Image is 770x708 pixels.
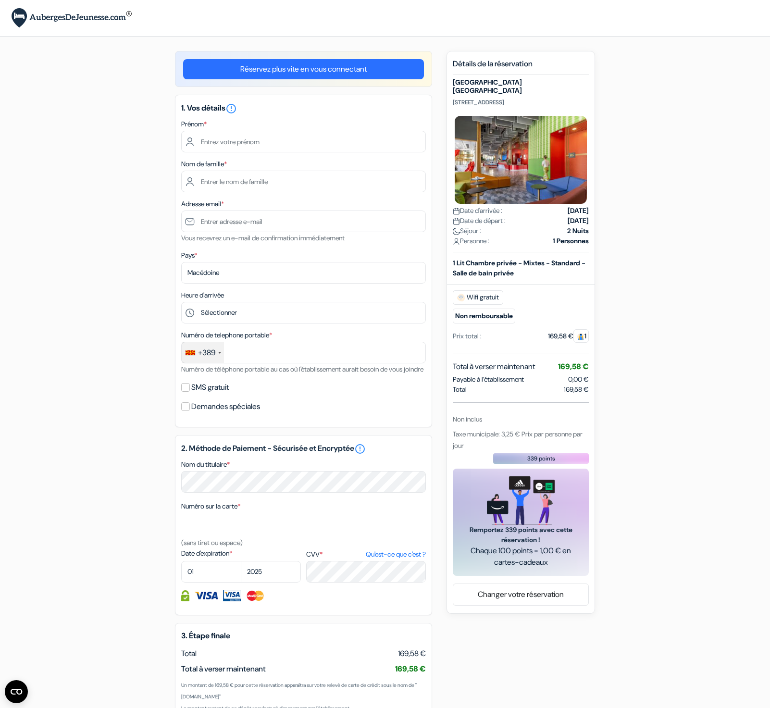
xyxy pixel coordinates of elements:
[182,342,224,363] div: Macedonia (FYROM) (Македонија): +389
[181,538,243,547] small: (sans tiret ou espace)
[181,103,426,114] h5: 1. Vos détails
[453,374,524,385] span: Payable à l’établissement
[183,59,424,79] a: Réservez plus vite en vous connectant
[453,259,585,277] b: 1 Lit Chambre privée - Mixtes - Standard - Salle de bain privée
[453,331,482,341] div: Prix total :
[194,590,218,601] img: Visa
[181,548,301,559] label: Date d'expiration
[181,211,426,232] input: Entrer adresse e-mail
[398,648,426,659] span: 169,58 €
[181,443,426,455] h5: 2. Méthode de Paiement - Sécurisée et Encryptée
[191,381,229,394] label: SMS gratuit
[453,414,589,424] div: Non inclus
[181,119,207,129] label: Prénom
[564,385,589,395] span: 169,58 €
[181,290,224,300] label: Heure d'arrivée
[453,290,503,305] span: Wifi gratuit
[453,206,502,216] span: Date d'arrivée :
[306,549,426,559] label: CVV
[568,216,589,226] strong: [DATE]
[191,400,260,413] label: Demandes spéciales
[181,365,423,373] small: Numéro de téléphone portable au cas où l'établissement aurait besoin de vous joindre
[573,329,589,343] span: 1
[453,430,583,450] span: Taxe municipale: 3,25 € Prix par personne par jour
[181,590,189,601] img: Information de carte de crédit entièrement encryptée et sécurisée
[568,206,589,216] strong: [DATE]
[181,159,227,169] label: Nom de famille
[181,330,272,340] label: Numéro de telephone portable
[457,294,465,301] img: free_wifi.svg
[181,199,224,209] label: Adresse email
[558,361,589,372] span: 169,58 €
[198,347,215,359] div: +389
[181,682,417,700] small: Un montant de 169,58 € pour cette réservation apparaîtra sur votre relevé de carte de crédit sous...
[453,228,460,235] img: moon.svg
[453,59,589,75] h5: Détails de la réservation
[181,664,266,674] span: Total à verser maintenant
[181,250,197,261] label: Pays
[453,585,588,604] a: Changer votre réservation
[464,525,577,545] span: Remportez 339 points avec cette réservation !
[12,8,132,28] img: AubergesDeJeunesse.com
[246,590,265,601] img: Master Card
[464,545,577,568] span: Chaque 100 points = 1,00 € en cartes-cadeaux
[577,333,584,340] img: guest.svg
[568,375,589,384] span: 0,00 €
[453,385,467,395] span: Total
[366,549,426,559] a: Qu'est-ce que c'est ?
[567,226,589,236] strong: 2 Nuits
[225,103,237,114] i: error_outline
[223,590,240,601] img: Visa Electron
[181,501,240,511] label: Numéro sur la carte
[453,99,589,106] p: [STREET_ADDRESS]
[181,171,426,192] input: Entrer le nom de famille
[453,78,589,95] h5: [GEOGRAPHIC_DATA] [GEOGRAPHIC_DATA]
[225,103,237,113] a: error_outline
[487,476,555,525] img: gift_card_hero_new.png
[453,216,506,226] span: Date de départ :
[553,236,589,246] strong: 1 Personnes
[527,454,555,463] span: 339 points
[453,236,489,246] span: Personne :
[181,234,345,242] small: Vous recevrez un e-mail de confirmation immédiatement
[453,226,481,236] span: Séjour :
[181,131,426,152] input: Entrez votre prénom
[453,309,515,323] small: Non remboursable
[354,443,366,455] a: error_outline
[453,208,460,215] img: calendar.svg
[395,664,426,674] span: 169,58 €
[181,631,426,640] h5: 3. Étape finale
[453,218,460,225] img: calendar.svg
[548,331,589,341] div: 169,58 €
[5,680,28,703] button: Open CMP widget
[181,648,197,658] span: Total
[453,238,460,245] img: user_icon.svg
[181,460,230,470] label: Nom du titulaire
[453,361,535,373] span: Total à verser maintenant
